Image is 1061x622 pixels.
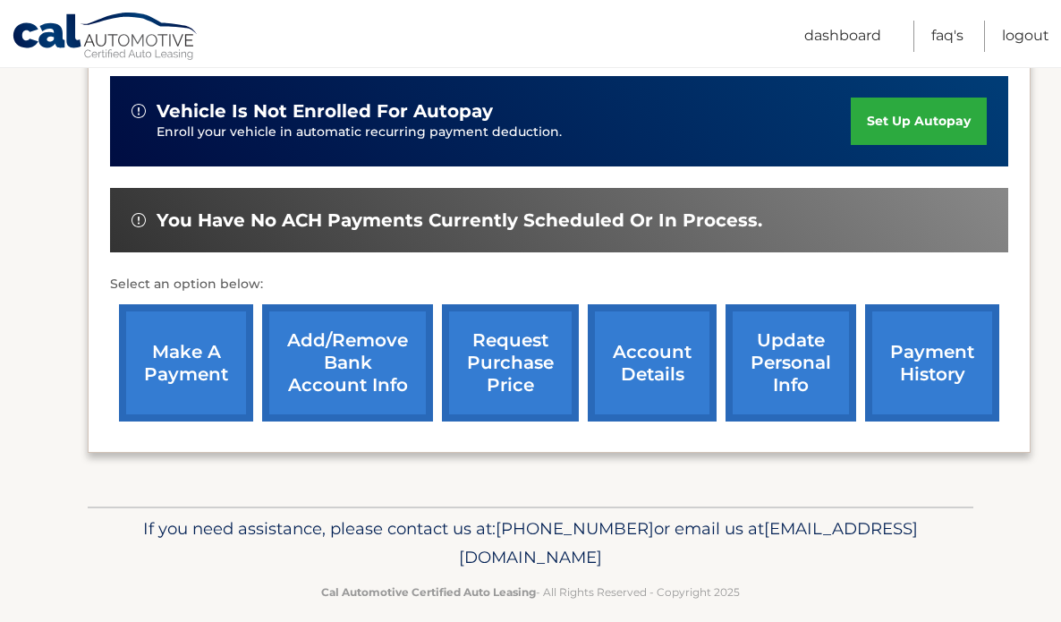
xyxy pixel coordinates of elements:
span: [PHONE_NUMBER] [496,518,654,539]
span: [EMAIL_ADDRESS][DOMAIN_NAME] [459,518,918,567]
span: You have no ACH payments currently scheduled or in process. [157,209,762,232]
a: Dashboard [804,21,881,52]
p: Select an option below: [110,274,1008,295]
p: If you need assistance, please contact us at: or email us at [99,515,962,572]
a: payment history [865,304,999,422]
a: Add/Remove bank account info [262,304,433,422]
img: alert-white.svg [132,104,146,118]
a: set up autopay [851,98,987,145]
img: alert-white.svg [132,213,146,227]
a: make a payment [119,304,253,422]
a: account details [588,304,717,422]
a: Logout [1002,21,1049,52]
p: - All Rights Reserved - Copyright 2025 [99,583,962,601]
span: vehicle is not enrolled for autopay [157,100,493,123]
a: FAQ's [931,21,963,52]
strong: Cal Automotive Certified Auto Leasing [321,585,536,599]
a: Cal Automotive [12,12,199,64]
p: Enroll your vehicle in automatic recurring payment deduction. [157,123,851,142]
a: update personal info [726,304,856,422]
a: request purchase price [442,304,579,422]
